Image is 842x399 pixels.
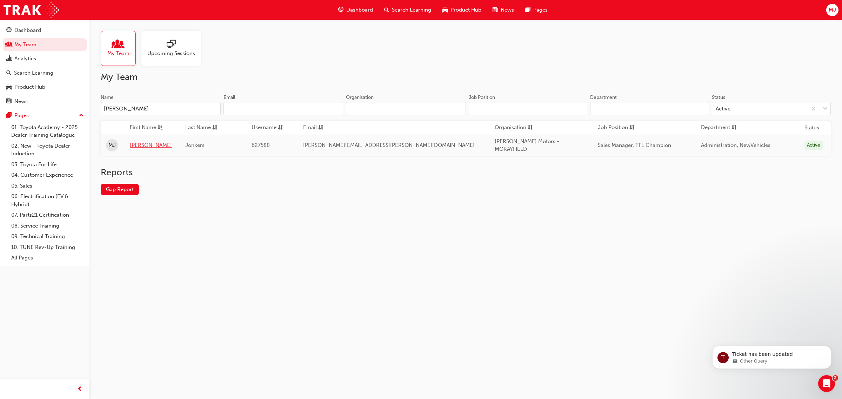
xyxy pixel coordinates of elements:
div: Analytics [14,55,36,63]
span: pages-icon [525,6,530,14]
span: people-icon [114,40,123,49]
span: My Team [107,49,129,58]
div: Name [101,94,114,101]
button: Pages [3,109,87,122]
input: Department [590,102,709,115]
span: Username [252,123,276,132]
span: sorting-icon [629,123,635,132]
span: prev-icon [77,385,82,394]
span: 2 [833,375,838,381]
span: asc-icon [158,123,163,132]
span: search-icon [6,70,11,76]
a: search-iconSearch Learning [379,3,437,17]
a: Search Learning [3,67,87,80]
span: Last Name [185,123,211,132]
th: Status [804,124,819,132]
span: sorting-icon [731,123,737,132]
a: 10. TUNE Rev-Up Training [8,242,87,253]
span: Product Hub [450,6,481,14]
button: Usernamesorting-icon [252,123,290,132]
div: Status [712,94,725,101]
input: Job Position [469,102,588,115]
span: Jonkers [185,142,205,148]
span: news-icon [493,6,498,14]
button: First Nameasc-icon [130,123,168,132]
div: Dashboard [14,26,41,34]
span: Pages [533,6,548,14]
h2: Reports [101,167,831,178]
a: Analytics [3,52,87,65]
button: Organisationsorting-icon [495,123,533,132]
input: Name [101,102,221,115]
span: car-icon [442,6,448,14]
a: [PERSON_NAME] [130,141,175,149]
a: 09. Technical Training [8,231,87,242]
span: search-icon [384,6,389,14]
span: up-icon [79,111,84,120]
span: news-icon [6,99,12,105]
a: 03. Toyota For Life [8,159,87,170]
span: 627588 [252,142,270,148]
a: Product Hub [3,81,87,94]
img: Trak [4,2,59,18]
a: 05. Sales [8,181,87,191]
span: First Name [130,123,156,132]
span: sorting-icon [278,123,283,132]
span: sorting-icon [528,123,533,132]
input: Organisation [346,102,466,115]
span: Email [303,123,317,132]
a: My Team [3,38,87,51]
div: Job Position [469,94,495,101]
span: guage-icon [6,27,12,34]
a: 04. Customer Experience [8,170,87,181]
a: 06. Electrification (EV & Hybrid) [8,191,87,210]
h2: My Team [101,72,831,83]
a: guage-iconDashboard [333,3,379,17]
span: people-icon [6,42,12,48]
span: [PERSON_NAME] Motors - MORAYFIELD [495,138,559,153]
div: Active [804,141,823,150]
input: Email [223,102,343,115]
span: pages-icon [6,113,12,119]
div: Department [590,94,617,101]
span: car-icon [6,84,12,90]
a: pages-iconPages [520,3,553,17]
button: Job Positionsorting-icon [598,123,636,132]
span: sorting-icon [318,123,323,132]
div: Email [223,94,235,101]
button: MJ [826,4,838,16]
span: down-icon [823,104,828,114]
iframe: Intercom live chat [818,375,835,392]
div: Organisation [346,94,374,101]
span: News [501,6,514,14]
button: Last Namesorting-icon [185,123,224,132]
span: guage-icon [338,6,343,14]
button: Departmentsorting-icon [701,123,740,132]
a: Dashboard [3,24,87,37]
span: Sales Manager, TFL Champion [598,142,671,148]
span: Administration, NewVehicles [701,142,770,148]
span: Organisation [495,123,526,132]
span: Department [701,123,730,132]
a: My Team [101,31,141,66]
span: [PERSON_NAME][EMAIL_ADDRESS][PERSON_NAME][DOMAIN_NAME] [303,142,475,148]
span: MJ [108,141,116,149]
a: 08. Service Training [8,221,87,231]
div: Product Hub [14,83,45,91]
div: Active [716,105,730,113]
div: News [14,97,28,106]
span: Upcoming Sessions [147,49,195,58]
a: car-iconProduct Hub [437,3,487,17]
span: chart-icon [6,56,12,62]
span: sorting-icon [212,123,218,132]
button: Emailsorting-icon [303,123,342,132]
iframe: Intercom notifications message [702,331,842,380]
div: Pages [14,111,29,120]
span: Job Position [598,123,628,132]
